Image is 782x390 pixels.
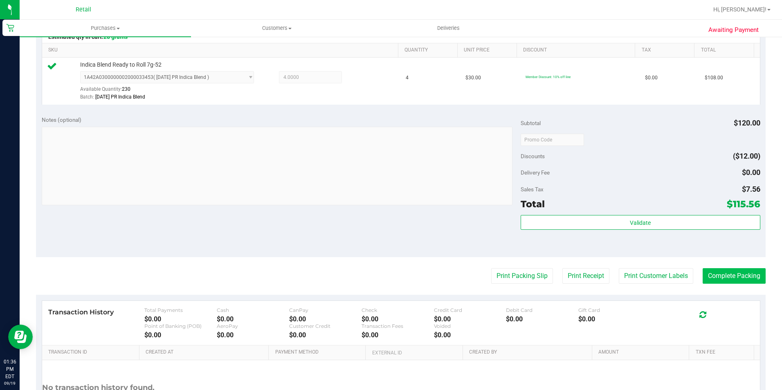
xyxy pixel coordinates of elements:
[426,25,471,32] span: Deliveries
[217,315,289,323] div: $0.00
[289,323,362,329] div: Customer Credit
[48,349,136,356] a: Transaction ID
[742,185,760,193] span: $7.56
[578,315,651,323] div: $0.00
[645,74,658,82] span: $0.00
[48,47,395,54] a: SKU
[80,94,94,100] span: Batch:
[727,198,760,210] span: $115.56
[144,323,217,329] div: Point of Banking (POB)
[521,120,541,126] span: Subtotal
[521,149,545,164] span: Discounts
[122,86,130,92] span: 230
[80,61,162,69] span: Indica Blend Ready to Roll 7g-52
[144,331,217,339] div: $0.00
[76,6,91,13] span: Retail
[562,268,609,284] button: Print Receipt
[4,380,16,386] p: 09/19
[521,169,550,176] span: Delivery Fee
[406,74,409,82] span: 4
[713,6,766,13] span: Hi, [PERSON_NAME]!
[434,331,506,339] div: $0.00
[42,117,81,123] span: Notes (optional)
[733,152,760,160] span: ($12.00)
[20,20,191,37] a: Purchases
[4,358,16,380] p: 01:36 PM EDT
[642,47,691,54] a: Tax
[8,325,33,349] iframe: Resource center
[701,47,751,54] a: Total
[734,119,760,127] span: $120.00
[469,349,589,356] a: Created By
[217,323,289,329] div: AeroPay
[217,307,289,313] div: Cash
[363,20,534,37] a: Deliveries
[465,74,481,82] span: $30.00
[404,47,454,54] a: Quantity
[362,323,434,329] div: Transaction Fees
[506,315,578,323] div: $0.00
[630,220,651,226] span: Validate
[146,349,265,356] a: Created At
[434,307,506,313] div: Credit Card
[742,168,760,177] span: $0.00
[521,215,760,230] button: Validate
[80,83,263,99] div: Available Quantity:
[526,75,571,79] span: Member Discount: 10% off line
[365,345,462,360] th: External ID
[506,307,578,313] div: Debit Card
[191,25,362,32] span: Customers
[275,349,363,356] a: Payment Method
[523,47,632,54] a: Discount
[491,268,553,284] button: Print Packing Slip
[144,307,217,313] div: Total Payments
[362,307,434,313] div: Check
[705,74,723,82] span: $108.00
[434,323,506,329] div: Voided
[703,268,766,284] button: Complete Packing
[578,307,651,313] div: Gift Card
[20,25,191,32] span: Purchases
[191,20,362,37] a: Customers
[289,331,362,339] div: $0.00
[6,24,14,32] inline-svg: Retail
[521,134,584,146] input: Promo Code
[144,315,217,323] div: $0.00
[521,198,545,210] span: Total
[289,315,362,323] div: $0.00
[708,25,759,35] span: Awaiting Payment
[619,268,693,284] button: Print Customer Labels
[362,315,434,323] div: $0.00
[434,315,506,323] div: $0.00
[362,331,434,339] div: $0.00
[521,186,544,193] span: Sales Tax
[598,349,686,356] a: Amount
[217,331,289,339] div: $0.00
[464,47,513,54] a: Unit Price
[696,349,751,356] a: Txn Fee
[95,94,145,100] span: [DATE] PR Indica Blend
[289,307,362,313] div: CanPay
